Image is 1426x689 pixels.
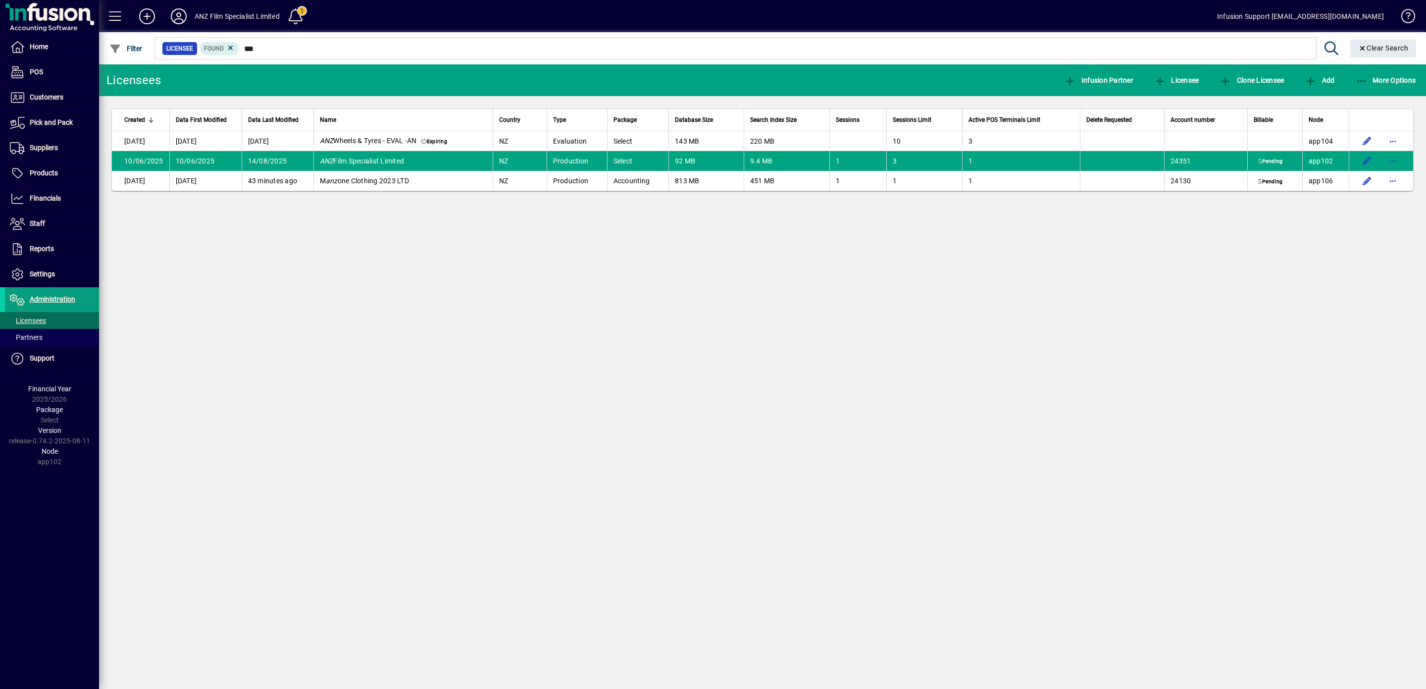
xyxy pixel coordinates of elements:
td: 14/08/2025 [242,151,313,171]
div: Node [1309,114,1343,125]
td: NZ [493,171,547,191]
em: ANZ [320,157,334,165]
span: More Options [1356,76,1416,84]
td: 220 MB [744,131,829,151]
span: Data First Modified [176,114,227,125]
a: Suppliers [5,136,99,160]
div: Type [553,114,601,125]
span: Country [499,114,520,125]
td: Evaluation [547,131,607,151]
span: Wheels & Tyres - EVAL -AN [320,137,417,145]
a: Home [5,35,99,59]
td: [DATE] [169,171,242,191]
span: Partners [10,333,43,341]
div: Data First Modified [176,114,236,125]
span: Active POS Terminals Limit [968,114,1040,125]
a: POS [5,60,99,85]
span: Data Last Modified [248,114,299,125]
td: 10/06/2025 [112,151,169,171]
button: Filter [107,40,145,57]
span: Home [30,43,48,51]
span: Licensee [1154,76,1199,84]
td: Select [607,131,669,151]
td: 1 [829,171,886,191]
a: Settings [5,262,99,287]
span: Administration [30,295,75,303]
span: POS [30,68,43,76]
a: Financials [5,186,99,211]
td: 10 [886,131,962,151]
div: Account number [1171,114,1241,125]
div: Database Size [675,114,738,125]
span: M one Clothing 2023 LTD [320,177,409,185]
span: Database Size [675,114,713,125]
span: Account number [1171,114,1215,125]
span: Add [1305,76,1334,84]
span: Name [320,114,336,125]
a: Knowledge Base [1394,2,1414,34]
td: 9.4 MB [744,151,829,171]
td: [DATE] [112,131,169,151]
span: Node [42,447,58,455]
a: Products [5,161,99,186]
div: Country [499,114,541,125]
button: Infusion Partner [1062,71,1136,89]
td: 3 [886,151,962,171]
span: Sessions [836,114,860,125]
span: Delete Requested [1086,114,1132,125]
span: Support [30,354,54,362]
a: Support [5,346,99,371]
td: 92 MB [668,151,744,171]
td: 813 MB [668,171,744,191]
span: Expiring [419,138,450,146]
td: Production [547,171,607,191]
a: Partners [5,329,99,346]
span: Settings [30,270,55,278]
a: Pick and Pack [5,110,99,135]
span: Products [30,169,58,177]
span: Licensee [166,44,193,53]
button: Add [1302,71,1337,89]
td: 1 [962,151,1080,171]
button: More options [1385,173,1401,189]
td: 1 [886,171,962,191]
span: Created [124,114,145,125]
td: 24351 [1164,151,1247,171]
div: Licensees [106,72,161,88]
td: 451 MB [744,171,829,191]
td: NZ [493,151,547,171]
a: Reports [5,237,99,262]
td: 43 minutes ago [242,171,313,191]
div: Active POS Terminals Limit [968,114,1074,125]
div: Created [124,114,163,125]
button: Clone Licensee [1217,71,1286,89]
button: Edit [1359,133,1375,149]
td: 3 [962,131,1080,151]
span: Licensees [10,317,46,324]
td: 10/06/2025 [169,151,242,171]
button: Licensee [1152,71,1202,89]
a: Staff [5,212,99,236]
button: Add [131,7,163,25]
div: Billable [1254,114,1296,125]
span: Node [1309,114,1323,125]
span: Version [38,426,61,434]
span: Filter [109,45,143,53]
span: Financial Year [28,385,71,393]
button: Edit [1359,153,1375,169]
td: 143 MB [668,131,744,151]
span: Search Index Size [750,114,797,125]
div: Infusion Support [EMAIL_ADDRESS][DOMAIN_NAME] [1217,8,1384,24]
em: ANZ [320,137,334,145]
button: More Options [1353,71,1419,89]
span: Billable [1254,114,1273,125]
a: Licensees [5,312,99,329]
td: NZ [493,131,547,151]
span: Pending [1256,158,1284,166]
div: Name [320,114,487,125]
div: Data Last Modified [248,114,307,125]
div: Package [613,114,663,125]
td: Production [547,151,607,171]
span: Staff [30,219,45,227]
span: app106.prod.infusionbusinesssoftware.com [1309,177,1333,185]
